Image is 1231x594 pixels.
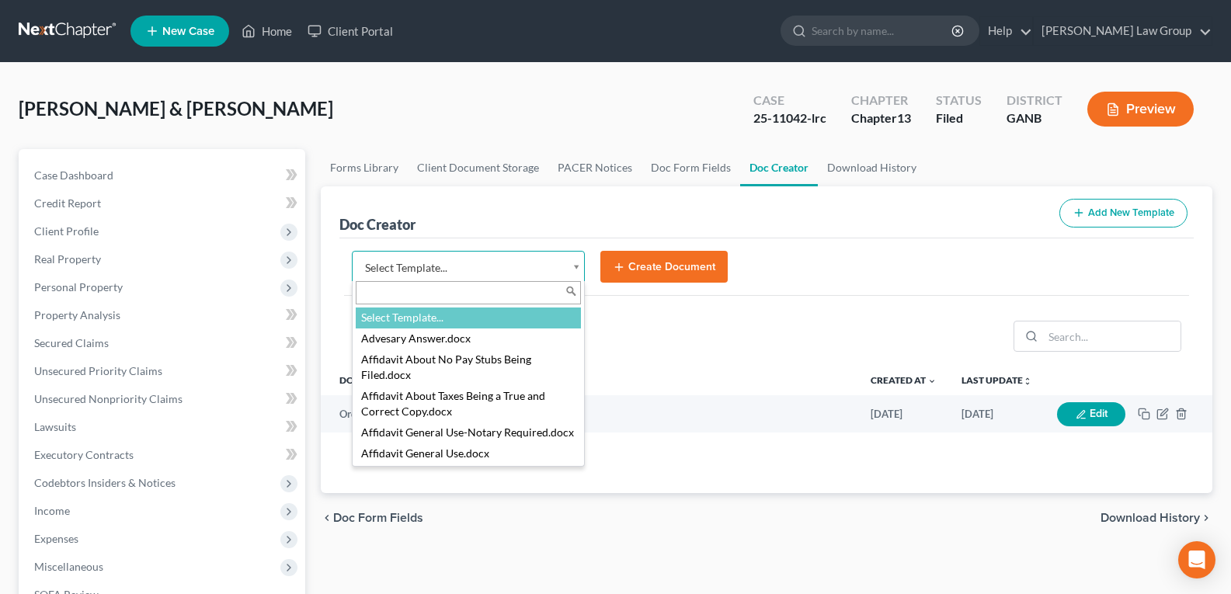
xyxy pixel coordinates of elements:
div: Affidavit General Use-Notary Required.docx [356,422,581,443]
div: Select Template... [356,307,581,328]
div: Affidavit About Taxes Being a True and Correct Copy.docx [356,386,581,422]
div: Advesary Answer.docx [356,328,581,349]
div: Affidavit General Use.docx [356,443,581,464]
div: Open Intercom Messenger [1178,541,1215,578]
div: Affidavit About No Pay Stubs Being Filed.docx [356,349,581,386]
